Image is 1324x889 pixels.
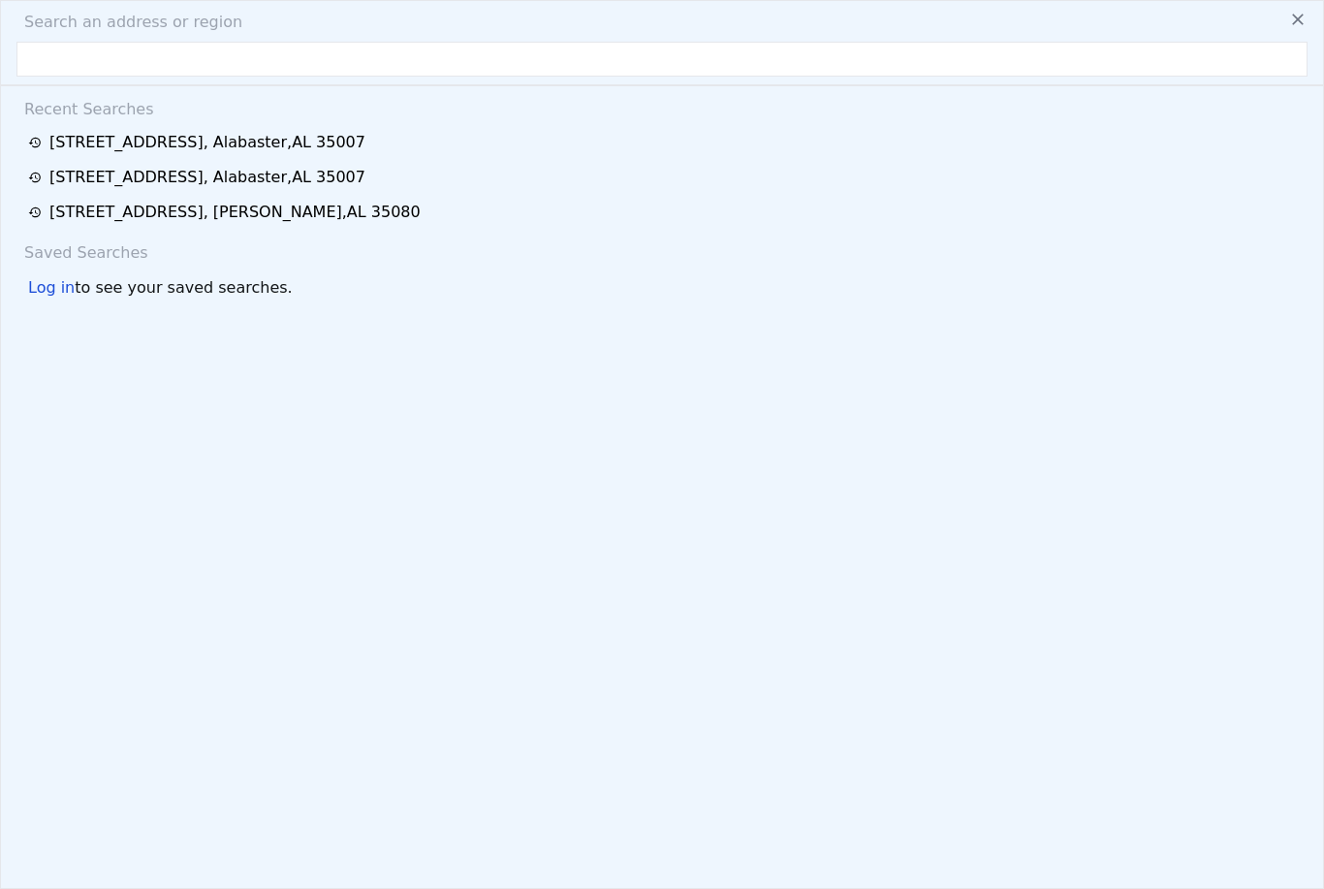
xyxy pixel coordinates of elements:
span: Search an address or region [9,11,242,34]
div: [STREET_ADDRESS] , [PERSON_NAME] , AL 35080 [49,201,421,224]
div: Log in [28,276,75,300]
a: [STREET_ADDRESS], [PERSON_NAME],AL 35080 [28,201,1302,224]
div: Saved Searches [16,230,1308,269]
div: Recent Searches [16,86,1308,125]
a: [STREET_ADDRESS], Alabaster,AL 35007 [28,166,1302,189]
div: [STREET_ADDRESS] , Alabaster , AL 35007 [49,166,365,189]
span: to see your saved searches. [75,276,292,300]
div: [STREET_ADDRESS] , Alabaster , AL 35007 [49,131,365,154]
a: [STREET_ADDRESS], Alabaster,AL 35007 [28,131,1302,154]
